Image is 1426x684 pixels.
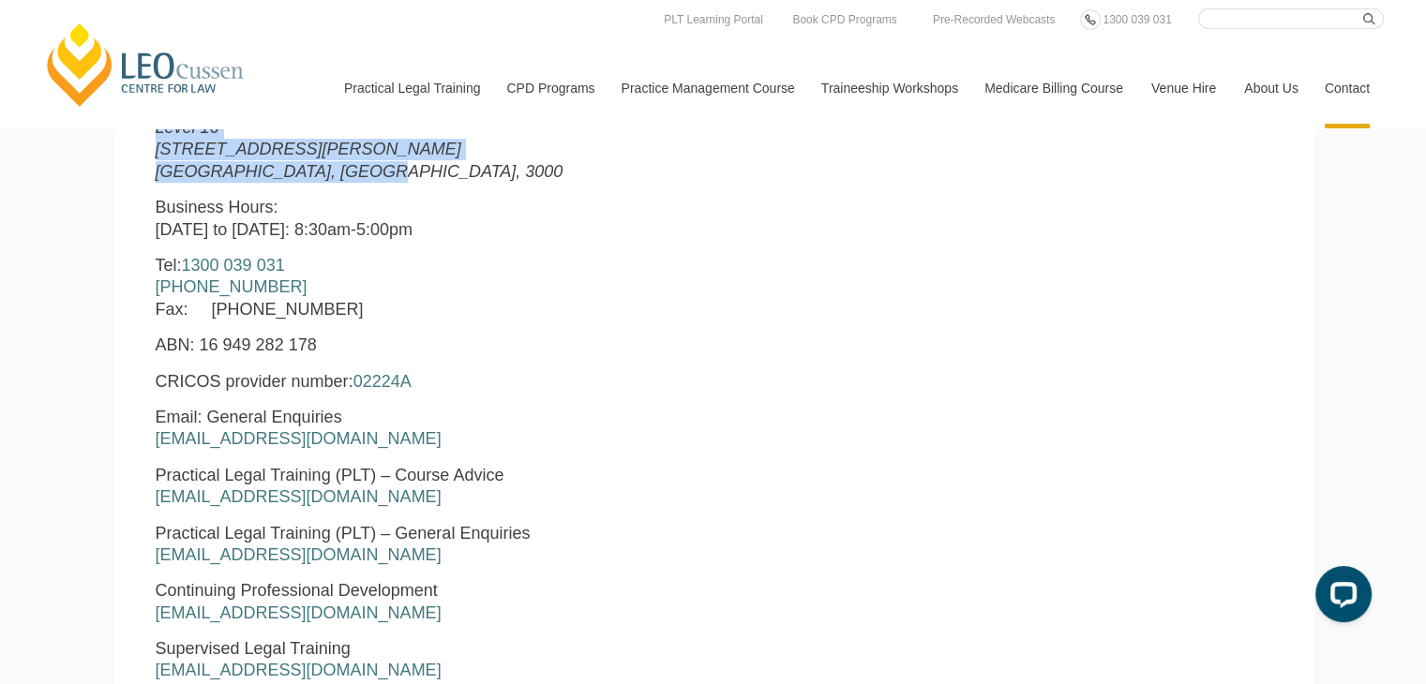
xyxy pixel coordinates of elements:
p: Tel: Fax: [PHONE_NUMBER] [156,255,795,320]
a: CPD Programs [492,48,607,128]
a: Traineeship Workshops [807,48,970,128]
p: Email: General Enquiries [156,407,795,451]
a: Pre-Recorded Webcasts [928,9,1060,30]
a: [EMAIL_ADDRESS][DOMAIN_NAME] [156,487,442,506]
a: Venue Hire [1137,48,1230,128]
a: [PHONE_NUMBER] [156,277,308,296]
p: Supervised Legal Training [156,638,795,682]
a: About Us [1230,48,1311,128]
em: [STREET_ADDRESS][PERSON_NAME] [156,140,461,158]
a: [PERSON_NAME] Centre for Law [42,21,249,109]
p: ABN: 16 949 282 178 [156,335,795,356]
p: Practical Legal Training (PLT) – Course Advice [156,465,795,509]
span: 1300 039 031 [1103,13,1171,26]
a: PLT Learning Portal [659,9,768,30]
a: 1300 039 031 [1098,9,1176,30]
a: [EMAIL_ADDRESS][DOMAIN_NAME] [156,661,442,679]
a: Book CPD Programs [788,9,901,30]
a: 02224A [353,372,412,391]
p: Continuing Professional Development [156,580,795,624]
a: [EMAIL_ADDRESS][DOMAIN_NAME] [156,429,442,448]
a: Practical Legal Training [330,48,493,128]
p: Business Hours: [DATE] to [DATE]: 8:30am-5:00pm [156,197,795,241]
iframe: LiveChat chat widget [1300,558,1379,637]
a: Medicare Billing Course [970,48,1137,128]
a: [EMAIL_ADDRESS][DOMAIN_NAME] [156,603,442,622]
em: [GEOGRAPHIC_DATA], [GEOGRAPHIC_DATA], 3000 [156,162,563,181]
a: Contact [1311,48,1384,128]
p: CRICOS provider number: [156,371,795,393]
span: Practical Legal Training (PLT) – General Enquiries [156,524,531,543]
a: Practice Management Course [608,48,807,128]
a: [EMAIL_ADDRESS][DOMAIN_NAME] [156,545,442,564]
a: 1300 039 031 [182,256,285,275]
